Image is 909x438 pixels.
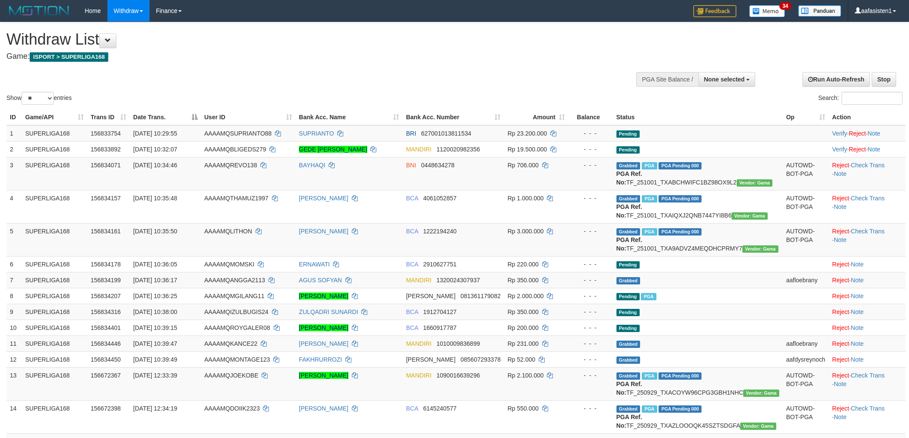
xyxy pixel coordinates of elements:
[616,170,642,186] b: PGA Ref. No:
[642,228,657,236] span: Marked by aafsoycanthlai
[659,405,702,413] span: PGA Pending
[91,228,121,235] span: 156834161
[133,195,177,202] span: [DATE] 10:35:48
[642,162,657,169] span: Marked by aafsoycanthlai
[616,414,642,429] b: PGA Ref. No:
[87,109,130,125] th: Trans ID: activate to sort column ascending
[829,256,906,272] td: ·
[6,52,598,61] h4: Game:
[406,308,418,315] span: BCA
[133,340,177,347] span: [DATE] 10:39:47
[22,272,87,288] td: SUPERLIGA168
[868,130,881,137] a: Note
[406,356,455,363] span: [PERSON_NAME]
[299,130,334,137] a: SUPRIANTO
[91,405,121,412] span: 156672398
[829,141,906,157] td: · ·
[91,162,121,169] span: 156834071
[743,390,779,397] span: Vendor URL: https://trx31.1velocity.biz
[829,223,906,256] td: · ·
[834,236,847,243] a: Note
[6,4,72,17] img: MOTION_logo.png
[832,340,849,347] a: Reject
[642,405,657,413] span: Marked by aafsoycanthlai
[30,52,108,62] span: ISPORT > SUPERLIGA168
[616,195,641,202] span: Grabbed
[851,356,864,363] a: Note
[22,223,87,256] td: SUPERLIGA168
[572,323,609,332] div: - - -
[406,261,418,268] span: BCA
[6,272,22,288] td: 7
[423,228,457,235] span: Copy 1222194240 to clipboard
[507,277,538,284] span: Rp 350.000
[616,405,641,413] span: Grabbed
[568,109,613,125] th: Balance
[299,324,348,331] a: [PERSON_NAME]
[504,109,568,125] th: Amount: activate to sort column ascending
[783,400,829,433] td: AUTOWD-BOT-PGA
[6,320,22,335] td: 10
[6,190,22,223] td: 4
[91,340,121,347] span: 156834446
[507,146,547,153] span: Rp 19.500.000
[403,109,504,125] th: Bank Acc. Number: activate to sort column ascending
[832,324,849,331] a: Reject
[572,161,609,169] div: - - -
[832,195,849,202] a: Reject
[6,335,22,351] td: 11
[851,277,864,284] a: Note
[737,179,773,187] span: Vendor URL: https://trx31.1velocity.biz
[572,339,609,348] div: - - -
[6,400,22,433] td: 14
[204,277,265,284] span: AAAAMQANGGA2113
[507,228,543,235] span: Rp 3.000.000
[659,195,702,202] span: PGA Pending
[783,351,829,367] td: aafdysreynoch
[659,228,702,236] span: PGA Pending
[802,72,870,87] a: Run Auto-Refresh
[406,146,431,153] span: MANDIRI
[704,76,745,83] span: None selected
[783,367,829,400] td: AUTOWD-BOT-PGA
[829,320,906,335] td: ·
[423,308,457,315] span: Copy 1912704127 to clipboard
[406,324,418,331] span: BCA
[201,109,296,125] th: User ID: activate to sort column ascending
[572,371,609,380] div: - - -
[740,423,776,430] span: Vendor URL: https://trx31.1velocity.biz
[783,109,829,125] th: Op: activate to sort column ascending
[834,203,847,210] a: Note
[832,293,849,299] a: Reject
[22,367,87,400] td: SUPERLIGA168
[507,372,543,379] span: Rp 2.100.000
[641,293,656,300] span: Marked by aafheankoy
[91,308,121,315] span: 156834316
[91,195,121,202] span: 156834157
[572,292,609,300] div: - - -
[22,141,87,157] td: SUPERLIGA168
[851,340,864,347] a: Note
[299,228,348,235] a: [PERSON_NAME]
[6,367,22,400] td: 13
[616,261,640,269] span: Pending
[613,367,783,400] td: TF_250929_TXACOYW96CPG3GBH1NHC
[507,261,538,268] span: Rp 220.000
[732,212,768,220] span: Vendor URL: https://trx31.1velocity.biz
[849,130,866,137] a: Reject
[832,130,847,137] a: Verify
[22,157,87,190] td: SUPERLIGA168
[616,130,640,138] span: Pending
[832,405,849,412] a: Reject
[204,372,259,379] span: AAAAMQJOEKOBE
[572,260,609,269] div: - - -
[91,277,121,284] span: 156834199
[613,223,783,256] td: TF_251001_TXA9ADVZ4MEQDHCPRMY7
[133,372,177,379] span: [DATE] 12:33:39
[91,130,121,137] span: 156833754
[616,356,641,364] span: Grabbed
[299,356,342,363] a: FAKHRURROZI
[91,261,121,268] span: 156834178
[613,190,783,223] td: TF_251001_TXAIQXJ2QNB7447YI8B6
[204,146,266,153] span: AAAAMQBLIGEDS279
